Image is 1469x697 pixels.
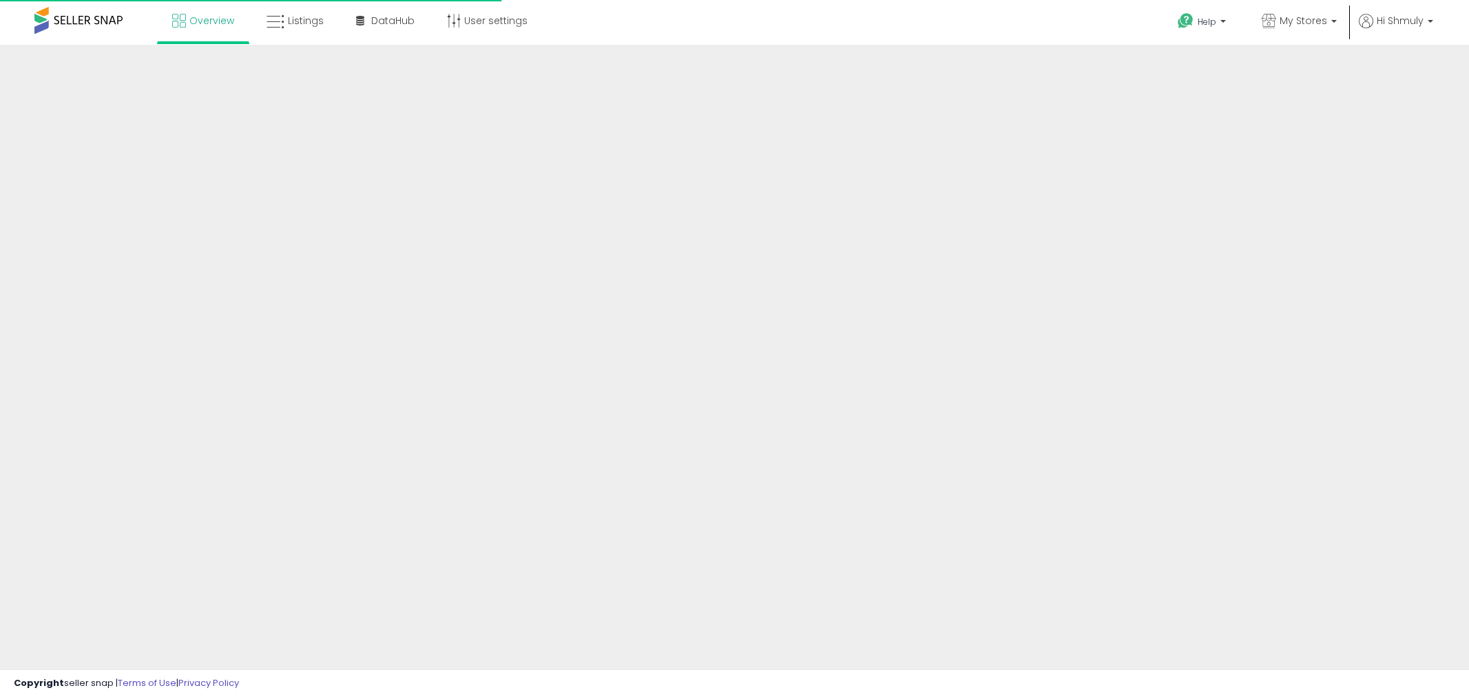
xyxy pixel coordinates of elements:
span: Listings [288,14,324,28]
span: Overview [189,14,234,28]
a: Hi Shmuly [1359,14,1433,45]
span: Hi Shmuly [1377,14,1424,28]
span: Help [1198,16,1216,28]
i: Get Help [1177,12,1194,30]
a: Help [1167,2,1240,45]
span: My Stores [1280,14,1327,28]
span: DataHub [371,14,415,28]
